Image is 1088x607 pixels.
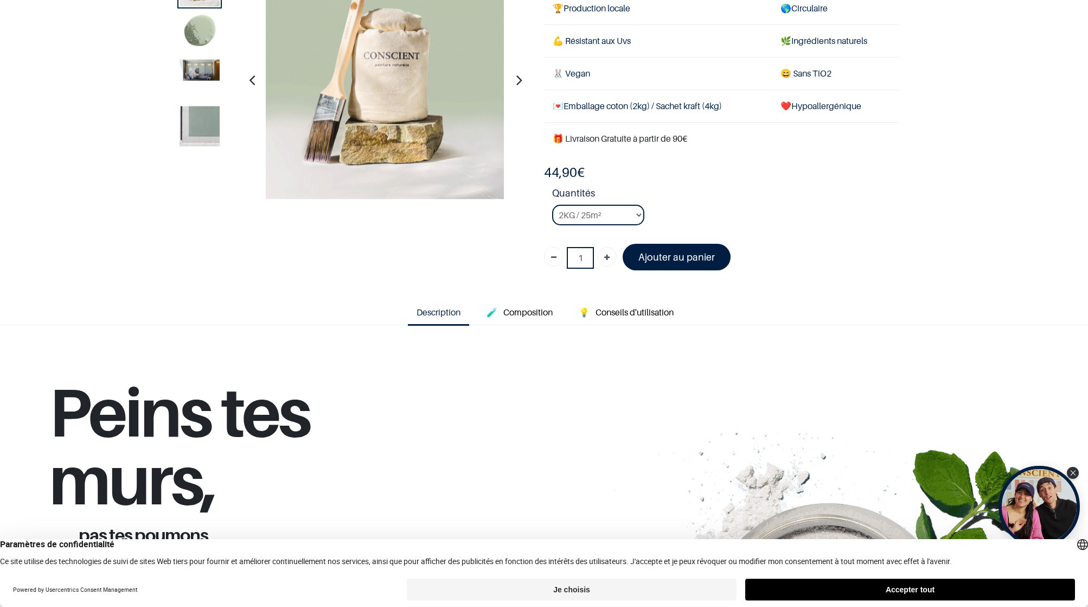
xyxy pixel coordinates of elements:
img: Product image [180,106,220,146]
span: 💪 Résistant aux Uvs [553,35,631,46]
div: Close Tolstoy widget [1067,467,1079,479]
span: 🐰 Vegan [553,68,590,79]
td: Ingrédients naturels [772,24,899,57]
span: Description [417,307,460,318]
a: Supprimer [544,247,564,267]
div: Open Tolstoy widget [999,466,1080,547]
td: Emballage coton (2kg) / Sachet kraft (4kg) [544,90,772,123]
span: 🏆 [553,3,564,14]
span: 🌎 [780,3,791,14]
span: 🧪 [487,307,497,318]
font: 🎁 Livraison Gratuite à partir de 90€ [553,133,687,144]
td: ❤️Hypoallergénique [772,90,899,123]
span: 💡 [579,307,590,318]
span: 💌 [553,100,564,111]
a: Ajouter au panier [623,244,731,270]
div: Tolstoy bubble widget [999,466,1080,547]
b: € [544,165,585,180]
iframe: Tidio Chat [1032,537,1083,588]
td: ans TiO2 [772,58,899,90]
span: 🌿 [780,35,791,46]
h1: Peins tes murs, [49,377,484,527]
a: Ajouter [597,247,617,267]
span: 44,90 [544,165,577,180]
span: Composition [503,307,553,318]
span: 😄 S [780,68,798,79]
img: Product image [180,12,220,53]
div: Open Tolstoy [999,466,1080,547]
span: Conseils d'utilisation [596,307,674,318]
strong: Quantités [552,186,899,205]
font: Ajouter au panier [638,251,715,263]
h1: pas tes poumons [71,526,462,543]
img: Product image [180,59,220,80]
